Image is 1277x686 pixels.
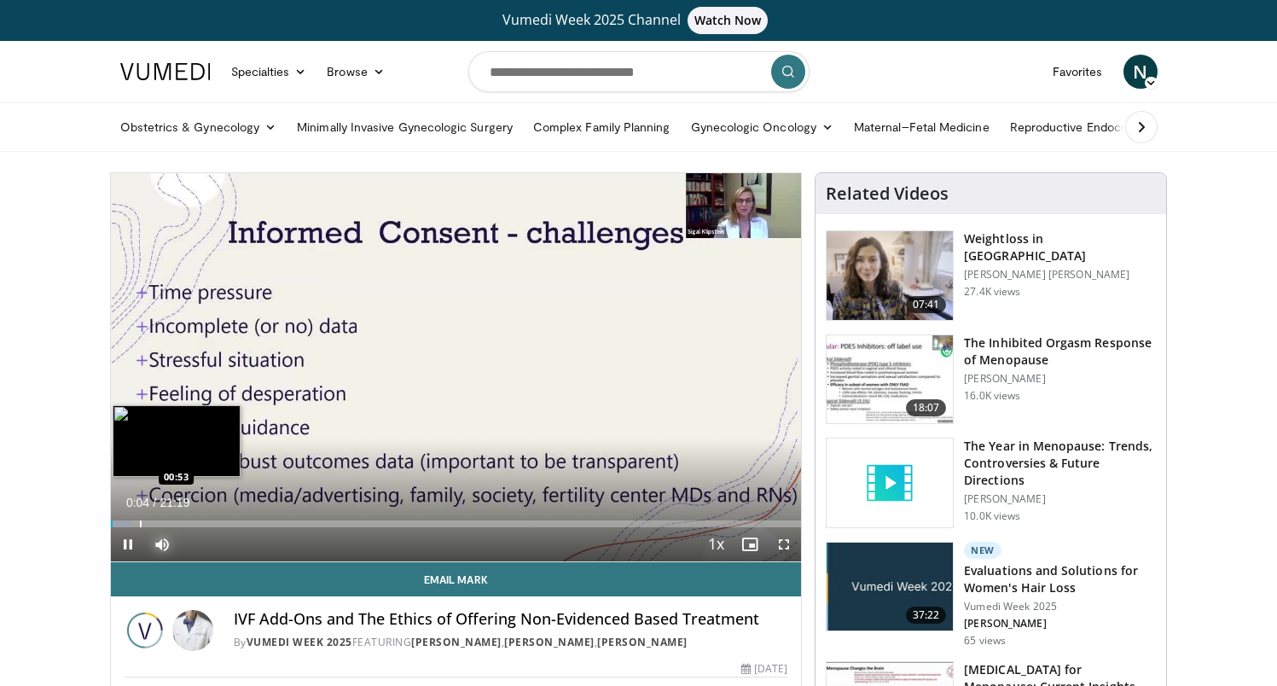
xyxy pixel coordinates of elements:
a: Vumedi Week 2025 [247,635,352,649]
a: [PERSON_NAME] [504,635,595,649]
img: video_placeholder_short.svg [827,439,953,527]
p: 16.0K views [964,389,1020,403]
h3: The Inhibited Orgasm Response of Menopause [964,334,1156,369]
button: Playback Rate [699,527,733,561]
p: 10.0K views [964,509,1020,523]
p: 65 views [964,634,1006,648]
p: [PERSON_NAME] [964,492,1156,506]
img: VuMedi Logo [120,63,211,80]
img: Vumedi Week 2025 [125,610,165,651]
span: 07:41 [906,296,947,313]
a: Minimally Invasive Gynecologic Surgery [287,110,523,144]
a: 18:07 The Inhibited Orgasm Response of Menopause [PERSON_NAME] 16.0K views [826,334,1156,425]
button: Enable picture-in-picture mode [733,527,767,561]
p: 27.4K views [964,285,1020,299]
img: Avatar [172,610,213,651]
p: New [964,542,1001,559]
h4: IVF Add-Ons and The Ethics of Offering Non-Evidenced Based Treatment [234,610,788,629]
a: 37:22 New Evaluations and Solutions for Women's Hair Loss Vumedi Week 2025 [PERSON_NAME] 65 views [826,542,1156,648]
a: Favorites [1042,55,1113,89]
span: 18:07 [906,399,947,416]
span: 0:04 [126,496,149,509]
button: Fullscreen [767,527,801,561]
video-js: Video Player [111,173,802,562]
h3: Weightloss in [GEOGRAPHIC_DATA] [964,230,1156,265]
a: Specialties [221,55,317,89]
p: Vumedi Week 2025 [964,600,1156,613]
h3: Evaluations and Solutions for Women's Hair Loss [964,562,1156,596]
span: 21:19 [160,496,189,509]
div: [DATE] [741,661,787,677]
a: [PERSON_NAME] [411,635,502,649]
a: Maternal–Fetal Medicine [844,110,1000,144]
p: [PERSON_NAME] [964,372,1156,386]
img: 4dd4c714-532f-44da-96b3-d887f22c4efa.jpg.150x105_q85_crop-smart_upscale.jpg [827,543,953,631]
input: Search topics, interventions [468,51,810,92]
a: Browse [316,55,395,89]
button: Mute [145,527,179,561]
h4: Related Videos [826,183,949,204]
div: By FEATURING , , [234,635,788,650]
span: 37:22 [906,607,947,624]
a: Vumedi Week 2025 ChannelWatch Now [123,7,1155,34]
a: N [1123,55,1158,89]
button: Pause [111,527,145,561]
a: 07:41 Weightloss in [GEOGRAPHIC_DATA] [PERSON_NAME] [PERSON_NAME] 27.4K views [826,230,1156,321]
h3: The Year in Menopause: Trends, Controversies & Future Directions [964,438,1156,489]
a: Gynecologic Oncology [681,110,844,144]
a: The Year in Menopause: Trends, Controversies & Future Directions [PERSON_NAME] 10.0K views [826,438,1156,528]
img: 9983fed1-7565-45be-8934-aef1103ce6e2.150x105_q85_crop-smart_upscale.jpg [827,231,953,320]
a: Obstetrics & Gynecology [110,110,287,144]
p: [PERSON_NAME] [PERSON_NAME] [964,268,1156,282]
a: [PERSON_NAME] [597,635,688,649]
img: 283c0f17-5e2d-42ba-a87c-168d447cdba4.150x105_q85_crop-smart_upscale.jpg [827,335,953,424]
div: Progress Bar [111,520,802,527]
a: Complex Family Planning [523,110,681,144]
p: [PERSON_NAME] [964,617,1156,631]
span: / [154,496,157,509]
img: image.jpeg [113,405,241,477]
span: Watch Now [688,7,769,34]
a: Email Mark [111,562,802,596]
